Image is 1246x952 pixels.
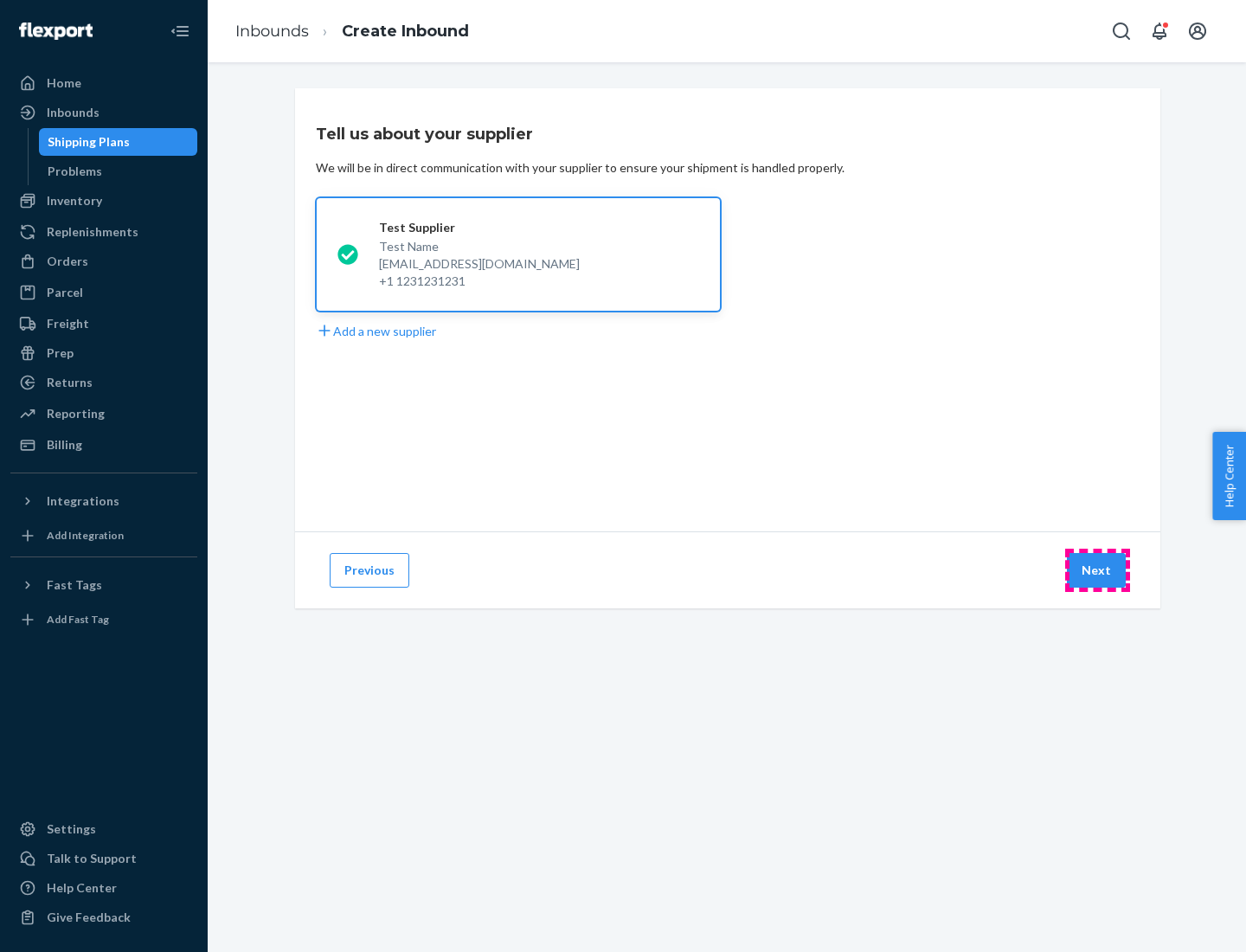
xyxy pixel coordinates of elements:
a: Home [10,69,197,97]
div: Talk to Support [47,850,137,867]
div: Help Center [47,879,117,897]
div: Give Feedback [47,909,131,926]
button: Help Center [1212,432,1246,520]
a: Inbounds [10,99,197,126]
ol: breadcrumbs [222,6,483,57]
div: Orders [47,253,88,270]
button: Give Feedback [10,904,197,931]
a: Add Integration [10,522,197,550]
a: Inbounds [235,22,309,41]
div: Returns [47,374,93,391]
h3: Tell us about your supplier [316,123,533,145]
div: We will be in direct communication with your supplier to ensure your shipment is handled properly. [316,159,845,177]
a: Shipping Plans [39,128,198,156]
button: Open notifications [1142,14,1177,48]
a: Parcel [10,279,197,306]
button: Open Search Box [1104,14,1139,48]
img: Flexport logo [19,23,93,40]
div: Shipping Plans [48,133,130,151]
a: Problems [39,158,198,185]
button: Previous [330,553,409,588]
a: Returns [10,369,197,396]
div: Integrations [47,492,119,510]
a: Billing [10,431,197,459]
button: Fast Tags [10,571,197,599]
a: Prep [10,339,197,367]
div: Prep [47,344,74,362]
div: Add Fast Tag [47,612,109,627]
div: Problems [48,163,102,180]
a: Talk to Support [10,845,197,872]
button: Integrations [10,487,197,515]
a: Add Fast Tag [10,606,197,634]
button: Close Navigation [163,14,197,48]
a: Inventory [10,187,197,215]
a: Settings [10,815,197,843]
div: Replenishments [47,223,138,241]
button: Add a new supplier [316,322,436,340]
a: Reporting [10,400,197,428]
button: Next [1067,553,1126,588]
div: Inventory [47,192,102,209]
div: Reporting [47,405,105,422]
a: Create Inbound [342,22,469,41]
button: Open account menu [1180,14,1215,48]
div: Home [47,74,81,92]
a: Replenishments [10,218,197,246]
div: Billing [47,436,82,453]
div: Settings [47,820,96,838]
div: Add Integration [47,528,124,543]
div: Freight [47,315,89,332]
div: Parcel [47,284,83,301]
a: Freight [10,310,197,338]
a: Help Center [10,874,197,902]
div: Fast Tags [47,576,102,594]
a: Orders [10,248,197,275]
div: Inbounds [47,104,100,121]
